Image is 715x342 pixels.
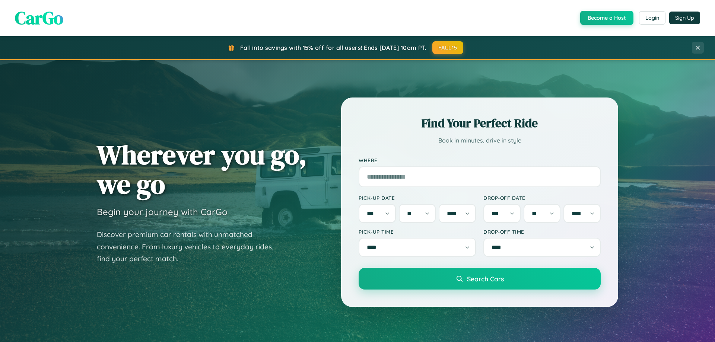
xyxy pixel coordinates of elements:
label: Pick-up Date [359,195,476,201]
label: Where [359,157,601,163]
button: Become a Host [580,11,633,25]
h2: Find Your Perfect Ride [359,115,601,131]
button: Search Cars [359,268,601,290]
span: Fall into savings with 15% off for all users! Ends [DATE] 10am PT. [240,44,427,51]
button: Login [639,11,665,25]
button: FALL15 [432,41,464,54]
p: Book in minutes, drive in style [359,135,601,146]
label: Pick-up Time [359,228,476,235]
span: Search Cars [467,275,504,283]
button: Sign Up [669,12,700,24]
span: CarGo [15,6,63,30]
h3: Begin your journey with CarGo [97,206,228,217]
label: Drop-off Date [483,195,601,201]
h1: Wherever you go, we go [97,140,307,199]
label: Drop-off Time [483,228,601,235]
p: Discover premium car rentals with unmatched convenience. From luxury vehicles to everyday rides, ... [97,228,283,265]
